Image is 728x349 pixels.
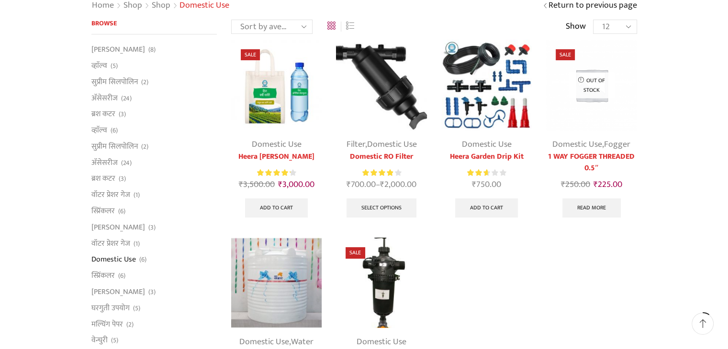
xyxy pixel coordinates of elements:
[594,177,622,192] bdi: 225.00
[91,122,107,139] a: व्हाॅल्व
[91,332,108,349] a: वेन्चुरी
[441,40,532,130] img: Heera Garden Drip Kit
[91,235,130,251] a: वॉटर प्रेशर गेज
[336,151,426,163] a: Domestic RO Filter
[556,49,575,60] span: Sale
[91,74,138,90] a: सुप्रीम सिलपोलिन
[121,158,132,168] span: (24)
[562,198,621,218] a: Read more about “1 WAY FOGGER THREADED 0.5"”
[278,177,282,192] span: ₹
[347,177,351,192] span: ₹
[472,177,501,192] bdi: 750.00
[91,219,145,235] a: [PERSON_NAME]
[91,203,115,219] a: स्प्रिंकलर
[148,45,156,55] span: (8)
[91,187,130,203] a: वॉटर प्रेशर गेज
[91,284,145,300] a: [PERSON_NAME]
[552,137,602,152] a: Domestic Use
[111,61,118,71] span: (5)
[231,151,322,163] a: Heera [PERSON_NAME]
[121,94,132,103] span: (24)
[604,137,630,152] a: Fogger
[467,168,506,178] div: Rated 2.67 out of 5
[118,271,125,281] span: (6)
[119,174,126,184] span: (3)
[362,168,393,178] span: Rated out of 5
[231,40,322,130] img: Heera Vermi Nursery
[546,40,637,130] img: Placeholder
[179,0,229,11] h1: Domestic Use
[91,106,115,122] a: ब्रश कटर
[252,137,302,152] a: Domestic Use
[367,137,417,152] a: Domestic Use
[257,168,291,178] span: Rated out of 5
[133,304,140,313] span: (5)
[347,198,416,218] a: Select options for “Domestic RO Filter”
[239,177,243,192] span: ₹
[347,177,376,192] bdi: 700.00
[91,44,145,57] a: [PERSON_NAME]
[362,168,401,178] div: Rated 4.00 out of 5
[91,268,115,284] a: स्प्रिंकलर
[380,177,416,192] bdi: 2,000.00
[91,171,115,187] a: ब्रश कटर
[141,142,148,152] span: (2)
[231,20,313,34] select: Shop order
[91,251,136,268] a: Domestic Use
[546,151,637,174] a: 1 WAY FOGGER THREADED 0.5″
[455,198,518,218] a: Add to cart: “Heera Garden Drip Kit”
[139,255,146,264] span: (6)
[336,178,426,191] span: –
[231,238,322,328] img: Jal Samrat Foam Based Water Storage Tank
[472,177,476,192] span: ₹
[91,138,138,154] a: सुप्रीम सिलपोलिन
[91,58,107,74] a: व्हाॅल्व
[239,177,275,192] bdi: 3,500.00
[111,336,118,345] span: (5)
[441,151,532,163] a: Heera Garden Drip Kit
[336,138,426,151] div: ,
[91,90,118,106] a: अ‍ॅसेसरीज
[546,138,637,151] div: ,
[336,238,426,328] img: Semi-Automatic Screen Filter for Domestic Use
[346,247,365,258] span: Sale
[239,335,289,349] a: Domestic Use
[111,126,118,135] span: (6)
[91,18,117,29] span: Browse
[569,73,614,98] p: Out of stock
[561,177,590,192] bdi: 250.00
[380,177,384,192] span: ₹
[126,320,134,329] span: (2)
[119,109,126,119] span: (3)
[467,168,488,178] span: Rated out of 5
[257,168,296,178] div: Rated 4.33 out of 5
[245,198,308,218] a: Add to cart: “Heera Vermi Nursery”
[134,190,140,200] span: (1)
[134,239,140,249] span: (1)
[141,77,148,87] span: (2)
[461,137,511,152] a: Domestic Use
[561,177,565,192] span: ₹
[347,137,365,152] a: Filter
[566,21,586,33] span: Show
[241,49,260,60] span: Sale
[91,316,123,332] a: मल्चिंग पेपर
[148,223,156,232] span: (3)
[148,287,156,297] span: (3)
[91,154,118,171] a: अ‍ॅसेसरीज
[594,177,598,192] span: ₹
[336,40,426,130] img: Y-Type-Filter
[278,177,314,192] bdi: 3,000.00
[118,207,125,216] span: (6)
[357,335,406,349] a: Domestic Use
[91,300,130,316] a: घरगुती उपयोग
